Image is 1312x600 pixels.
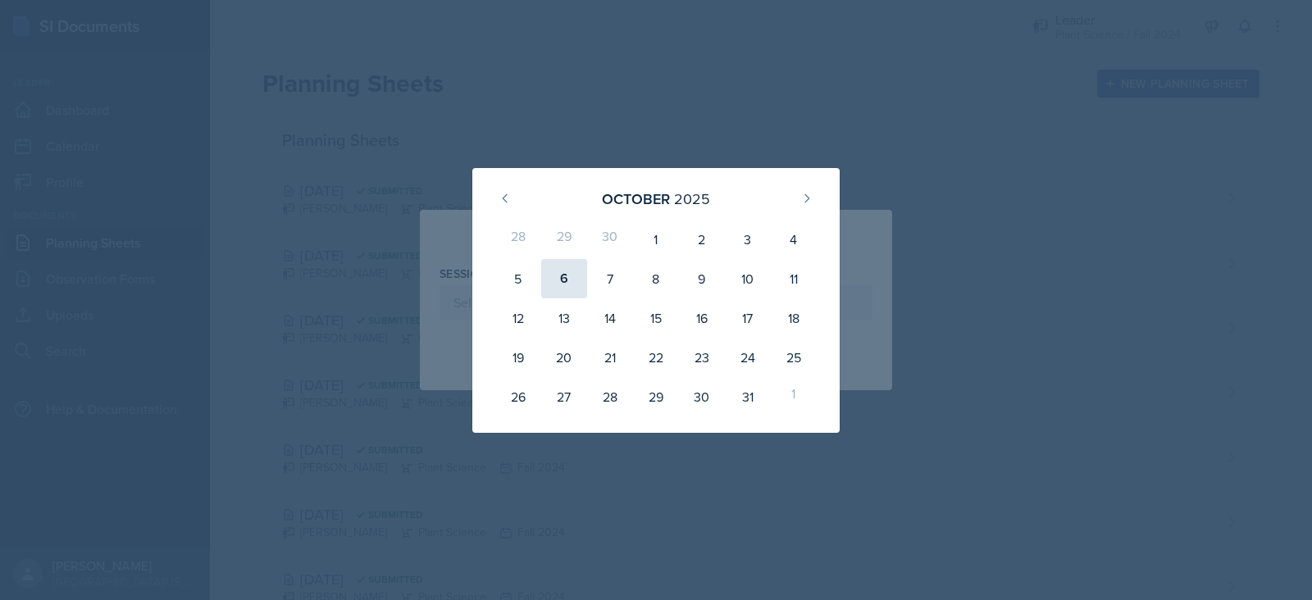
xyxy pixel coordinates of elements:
div: 31 [725,377,771,416]
div: 22 [633,338,679,377]
div: 14 [587,298,633,338]
div: 30 [587,220,633,259]
div: 6 [541,259,587,298]
div: 8 [633,259,679,298]
div: 28 [587,377,633,416]
div: 11 [771,259,817,298]
div: 2025 [674,188,710,210]
div: 13 [541,298,587,338]
div: 27 [541,377,587,416]
div: 2 [679,220,725,259]
div: 19 [495,338,541,377]
div: 20 [541,338,587,377]
div: 12 [495,298,541,338]
div: 5 [495,259,541,298]
div: 7 [587,259,633,298]
div: 28 [495,220,541,259]
div: 29 [541,220,587,259]
div: 3 [725,220,771,259]
div: 16 [679,298,725,338]
div: 30 [679,377,725,416]
div: 17 [725,298,771,338]
div: 18 [771,298,817,338]
div: 10 [725,259,771,298]
div: 25 [771,338,817,377]
div: 24 [725,338,771,377]
div: 21 [587,338,633,377]
div: 29 [633,377,679,416]
div: 15 [633,298,679,338]
div: October [602,188,670,210]
div: 26 [495,377,541,416]
div: 1 [771,377,817,416]
div: 23 [679,338,725,377]
div: 1 [633,220,679,259]
div: 4 [771,220,817,259]
div: 9 [679,259,725,298]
